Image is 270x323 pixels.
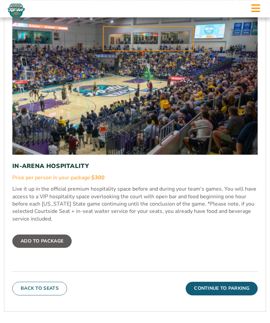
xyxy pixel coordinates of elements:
[186,282,258,295] button: Continue To Parking
[91,174,105,181] span: $300
[12,174,258,181] div: Price per person in your package:
[7,3,26,18] img: Fort Myers Tip-Off
[12,185,258,223] p: Live it up in the official premium hospitality space before and during your team's games. You wil...
[12,235,72,248] label: Add To Package
[12,282,67,295] button: Back To Seats
[12,163,258,170] h3: In-Arena Hospitality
